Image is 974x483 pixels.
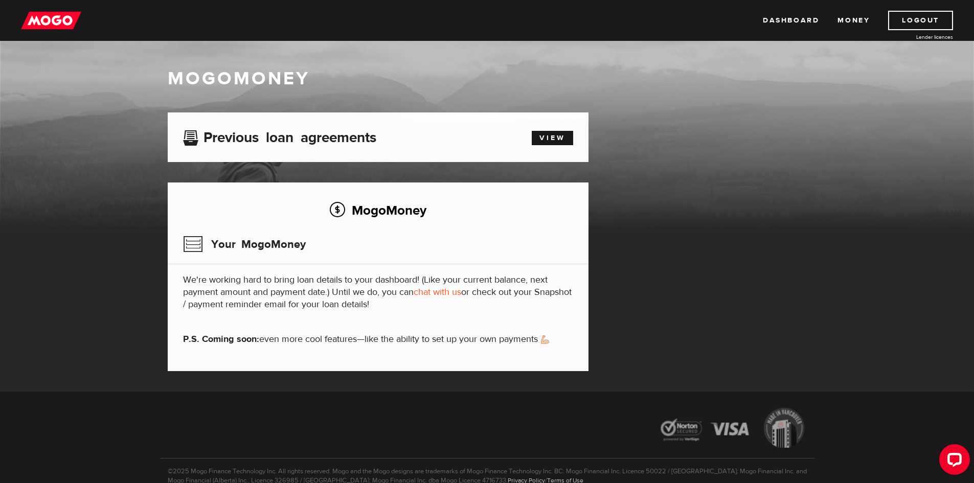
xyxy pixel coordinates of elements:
[183,333,573,346] p: even more cool features—like the ability to set up your own payments
[183,199,573,221] h2: MogoMoney
[763,11,819,30] a: Dashboard
[931,440,974,483] iframe: LiveChat chat widget
[414,286,461,298] a: chat with us
[183,129,376,143] h3: Previous loan agreements
[168,68,807,89] h1: MogoMoney
[651,400,814,458] img: legal-icons-92a2ffecb4d32d839781d1b4e4802d7b.png
[21,11,81,30] img: mogo_logo-11ee424be714fa7cbb0f0f49df9e16ec.png
[183,333,259,345] strong: P.S. Coming soon:
[888,11,953,30] a: Logout
[532,131,573,145] a: View
[837,11,870,30] a: Money
[541,335,549,344] img: strong arm emoji
[183,231,306,258] h3: Your MogoMoney
[876,33,953,41] a: Lender licences
[183,274,573,311] p: We're working hard to bring loan details to your dashboard! (Like your current balance, next paym...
